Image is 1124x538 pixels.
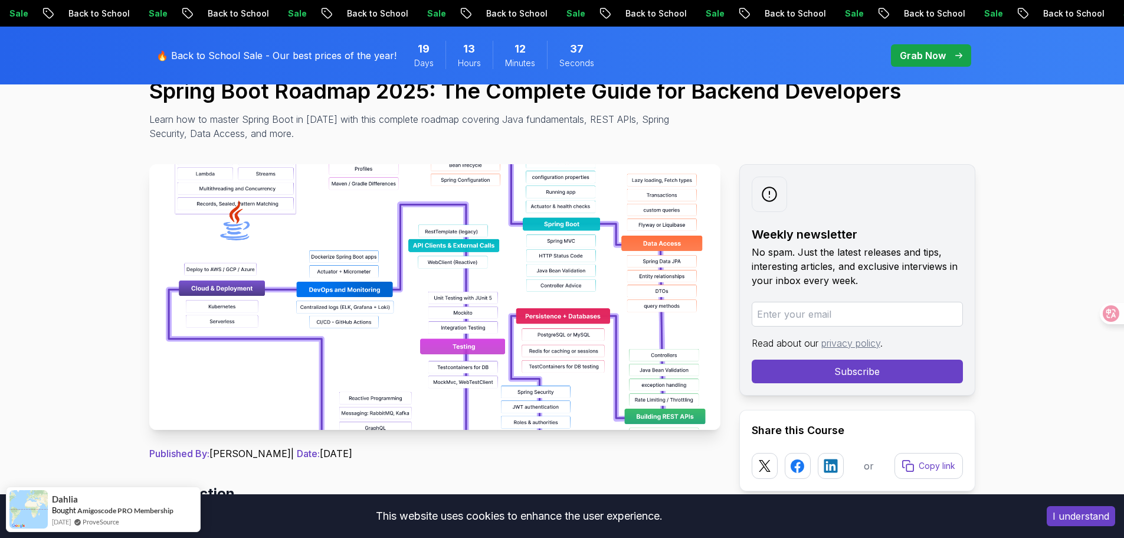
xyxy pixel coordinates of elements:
p: Back to School [476,8,556,19]
p: or [864,459,874,473]
h1: Spring Boot Roadmap 2025: The Complete Guide for Backend Developers [149,79,975,103]
p: Copy link [919,460,955,472]
img: provesource social proof notification image [9,490,48,529]
p: Sale [695,8,733,19]
button: Copy link [894,453,963,479]
span: Minutes [505,57,535,69]
input: Enter your email [752,302,963,327]
h2: Share this Course [752,422,963,439]
h2: Weekly newsletter [752,226,963,243]
p: [PERSON_NAME] | [DATE] [149,446,720,461]
span: 37 Seconds [570,41,584,57]
p: Back to School [197,8,277,19]
p: Back to School [893,8,974,19]
p: Back to School [1033,8,1113,19]
a: ProveSource [83,517,119,527]
span: Days [414,57,434,69]
span: 13 Hours [463,41,475,57]
span: 19 Days [418,41,430,57]
button: Accept cookies [1047,506,1115,526]
span: Dahlia [52,494,78,504]
p: No spam. Just the latest releases and tips, interesting articles, and exclusive interviews in you... [752,245,963,288]
span: Date: [297,448,320,459]
span: [DATE] [52,517,71,527]
button: Subscribe [752,360,963,383]
p: Sale [556,8,594,19]
a: Amigoscode PRO Membership [77,506,173,515]
span: Hours [458,57,481,69]
a: privacy policy [821,337,880,349]
img: Spring Boot Roadmap 2025: The Complete Guide for Backend Developers thumbnail [149,164,720,430]
h2: Introduction [149,484,720,503]
p: Sale [834,8,872,19]
span: Published By: [149,448,209,459]
p: Back to School [754,8,834,19]
p: Back to School [336,8,417,19]
div: This website uses cookies to enhance the user experience. [9,503,1029,529]
p: 🔥 Back to School Sale - Our best prices of the year! [156,48,396,63]
span: 12 Minutes [515,41,526,57]
span: Bought [52,506,76,515]
p: Learn how to master Spring Boot in [DATE] with this complete roadmap covering Java fundamentals, ... [149,112,678,141]
p: Back to School [615,8,695,19]
p: Back to School [58,8,138,19]
span: Seconds [559,57,594,69]
p: Sale [974,8,1011,19]
p: Grab Now [900,48,946,63]
p: Read about our . [752,336,963,350]
p: Sale [138,8,176,19]
p: Sale [417,8,454,19]
p: Sale [277,8,315,19]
